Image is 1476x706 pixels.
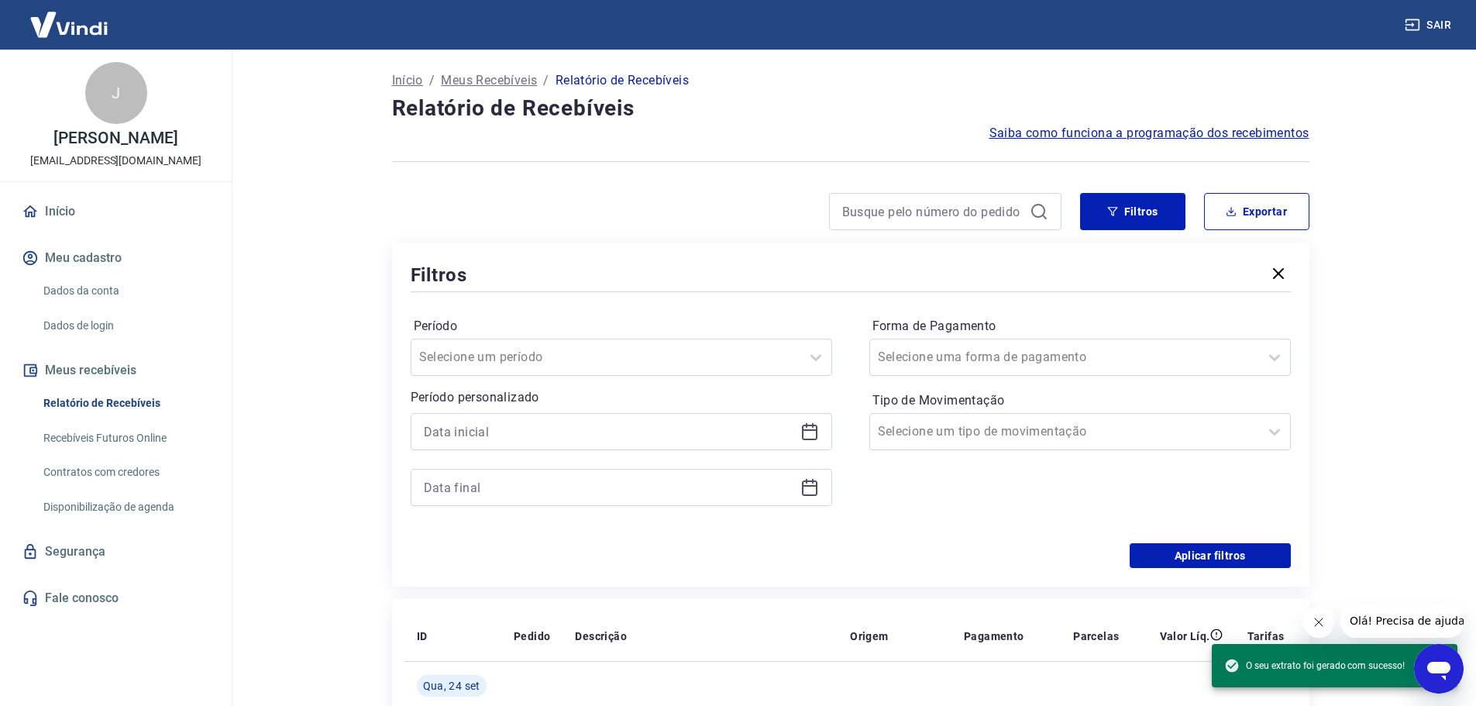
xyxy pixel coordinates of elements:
[424,420,794,443] input: Data inicial
[1414,644,1464,694] iframe: Botão para abrir a janela de mensagens
[19,241,213,275] button: Meu cadastro
[1340,604,1464,638] iframe: Mensagem da empresa
[30,153,201,169] p: [EMAIL_ADDRESS][DOMAIN_NAME]
[9,11,130,23] span: Olá! Precisa de ajuda?
[842,200,1024,223] input: Busque pelo número do pedido
[964,629,1024,644] p: Pagamento
[392,71,423,90] a: Início
[411,388,832,407] p: Período personalizado
[392,93,1309,124] h4: Relatório de Recebíveis
[1402,11,1457,40] button: Sair
[37,275,213,307] a: Dados da conta
[37,387,213,419] a: Relatório de Recebíveis
[37,422,213,454] a: Recebíveis Futuros Online
[1130,543,1291,568] button: Aplicar filtros
[1224,658,1405,673] span: O seu extrato foi gerado com sucesso!
[19,1,119,48] img: Vindi
[429,71,435,90] p: /
[441,71,537,90] a: Meus Recebíveis
[1160,629,1210,644] p: Valor Líq.
[53,130,177,146] p: [PERSON_NAME]
[19,581,213,615] a: Fale conosco
[85,62,147,124] div: J
[414,317,829,336] label: Período
[37,491,213,523] a: Disponibilização de agenda
[1247,629,1285,644] p: Tarifas
[424,476,794,499] input: Data final
[556,71,689,90] p: Relatório de Recebíveis
[417,629,428,644] p: ID
[37,456,213,488] a: Contratos com credores
[872,391,1288,410] label: Tipo de Movimentação
[19,353,213,387] button: Meus recebíveis
[543,71,549,90] p: /
[989,124,1309,143] a: Saiba como funciona a programação dos recebimentos
[514,629,550,644] p: Pedido
[1080,193,1185,230] button: Filtros
[1303,607,1334,638] iframe: Fechar mensagem
[19,195,213,229] a: Início
[1073,629,1119,644] p: Parcelas
[19,535,213,569] a: Segurança
[872,317,1288,336] label: Forma de Pagamento
[37,310,213,342] a: Dados de login
[575,629,627,644] p: Descrição
[411,263,468,288] h5: Filtros
[850,629,888,644] p: Origem
[423,678,480,694] span: Qua, 24 set
[1204,193,1309,230] button: Exportar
